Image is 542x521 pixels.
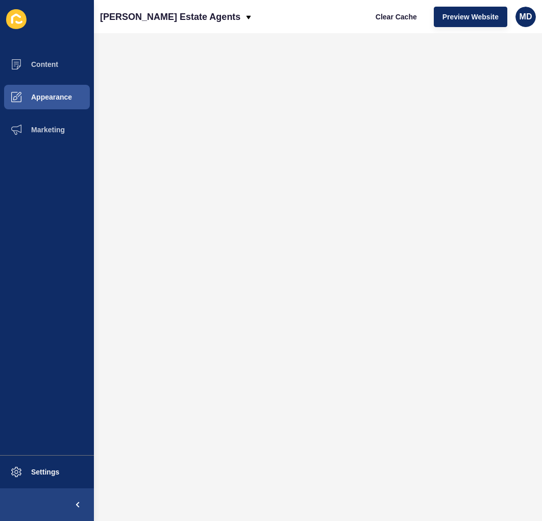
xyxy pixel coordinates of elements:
span: Preview Website [442,12,499,22]
button: Clear Cache [367,7,426,27]
span: MD [520,12,532,22]
p: [PERSON_NAME] Estate Agents [100,4,240,30]
button: Preview Website [434,7,507,27]
span: Clear Cache [376,12,417,22]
